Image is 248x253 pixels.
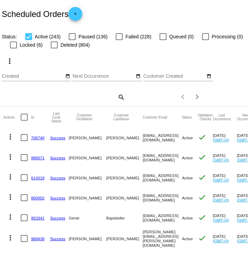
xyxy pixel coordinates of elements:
[31,156,45,160] a: 986071
[213,188,237,208] mat-cell: [DATE]
[182,196,193,200] span: Active
[31,196,45,200] a: 869302
[65,74,70,79] mat-icon: date_range
[69,148,106,168] mat-cell: [PERSON_NAME]
[106,208,143,228] mat-cell: Bapisteller
[182,115,192,119] button: Change sorting for Status
[50,176,65,180] a: Success
[6,234,15,242] mat-icon: more_vert
[125,32,151,41] span: Failed (228)
[106,168,143,188] mat-cell: [PERSON_NAME]
[207,74,211,79] mat-icon: date_range
[3,107,21,128] mat-header-cell: Actions
[78,32,107,41] span: Paused (136)
[177,90,190,104] button: Previous page
[106,148,143,168] mat-cell: [PERSON_NAME]
[2,74,64,79] input: Created
[69,208,106,228] mat-cell: Genie
[213,198,229,202] a: (GMT+0)
[69,168,106,188] mat-cell: [PERSON_NAME]
[198,213,206,222] mat-icon: check
[198,153,206,161] mat-icon: check
[143,74,206,79] input: Customer Created
[198,133,206,141] mat-icon: check
[190,90,204,104] button: Next page
[6,133,15,141] mat-icon: more_vert
[71,11,79,20] mat-icon: add
[198,193,206,202] mat-icon: check
[69,188,106,208] mat-cell: [PERSON_NAME]
[31,176,45,180] a: 614319
[106,228,143,249] mat-cell: [PERSON_NAME]
[182,176,193,180] span: Active
[213,158,229,162] a: (GMT+0)
[213,178,229,182] a: (GMT+0)
[143,115,167,119] button: Change sorting for CustomerEmail
[6,193,15,201] mat-icon: more_vert
[2,7,82,21] h2: Scheduled Orders
[213,168,237,188] mat-cell: [DATE]
[213,218,229,222] a: (GMT+0)
[136,74,141,79] mat-icon: date_range
[73,74,135,79] input: Next Occurrence
[213,148,237,168] mat-cell: [DATE]
[69,128,106,148] mat-cell: [PERSON_NAME]
[169,32,194,41] span: Queued (0)
[213,238,229,243] a: (GMT+0)
[213,138,229,142] a: (GMT+0)
[198,234,206,242] mat-icon: check
[143,128,182,148] mat-cell: [EMAIL_ADDRESS][DOMAIN_NAME]
[50,236,65,241] a: Success
[198,107,213,128] mat-header-cell: Validation Checks
[50,112,63,123] button: Change sorting for LastProcessingCycleId
[106,128,143,148] mat-cell: [PERSON_NAME]
[20,41,42,49] span: Locked (6)
[143,208,182,228] mat-cell: [EMAIL_ADDRESS][DOMAIN_NAME]
[182,216,193,220] span: Active
[6,173,15,181] mat-icon: more_vert
[182,156,193,160] span: Active
[213,113,231,121] button: Change sorting for LastOccurrenceUtc
[50,156,65,160] a: Success
[6,153,15,161] mat-icon: more_vert
[6,213,15,221] mat-icon: more_vert
[213,208,237,228] mat-cell: [DATE]
[31,236,45,241] a: 968438
[198,173,206,181] mat-icon: check
[31,216,45,220] a: 953341
[69,113,100,121] button: Change sorting for CustomerFirstName
[213,128,237,148] mat-cell: [DATE]
[2,34,17,39] span: Status:
[143,168,182,188] mat-cell: [EMAIL_ADDRESS][DOMAIN_NAME]
[117,92,125,102] mat-icon: search
[50,196,65,200] a: Success
[143,228,182,249] mat-cell: [PERSON_NAME][EMAIL_ADDRESS][PERSON_NAME][DOMAIN_NAME]
[106,188,143,208] mat-cell: [PERSON_NAME]
[50,216,65,220] a: Success
[50,135,65,140] a: Success
[143,188,182,208] mat-cell: [EMAIL_ADDRESS][DOMAIN_NAME]
[69,228,106,249] mat-cell: [PERSON_NAME]
[213,228,237,249] mat-cell: [DATE]
[31,115,34,119] button: Change sorting for Id
[60,41,90,49] span: Deleted (804)
[182,135,193,140] span: Active
[212,32,243,41] span: Processing (0)
[31,135,45,140] a: 706740
[143,148,182,168] mat-cell: [EMAIL_ADDRESS][DOMAIN_NAME]
[35,32,61,41] span: Active (243)
[182,236,193,241] span: Active
[6,57,14,65] mat-icon: more_vert
[106,113,136,121] button: Change sorting for CustomerLastName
